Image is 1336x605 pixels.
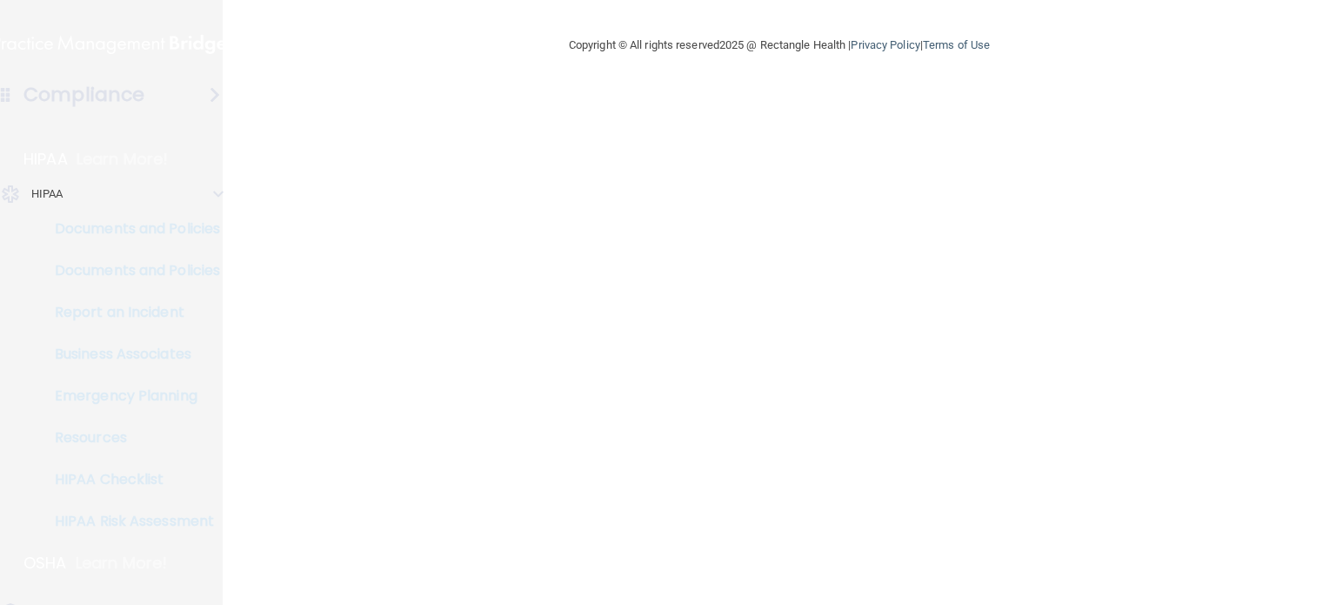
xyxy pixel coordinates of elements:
p: OSHA [23,553,67,574]
p: Resources [11,429,249,447]
p: Emergency Planning [11,387,249,405]
h4: Compliance [23,83,144,107]
p: HIPAA [23,149,68,170]
a: Terms of Use [923,38,990,51]
p: Learn More! [77,149,169,170]
p: Documents and Policies [11,262,249,279]
p: Learn More! [76,553,168,574]
p: HIPAA [31,184,63,205]
p: Documents and Policies [11,220,249,238]
p: Business Associates [11,346,249,363]
a: Privacy Policy [851,38,919,51]
p: HIPAA Risk Assessment [11,513,249,530]
p: HIPAA Checklist [11,471,249,488]
div: Copyright © All rights reserved 2025 @ Rectangle Health | | [462,17,1097,73]
p: Report an Incident [11,304,249,321]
